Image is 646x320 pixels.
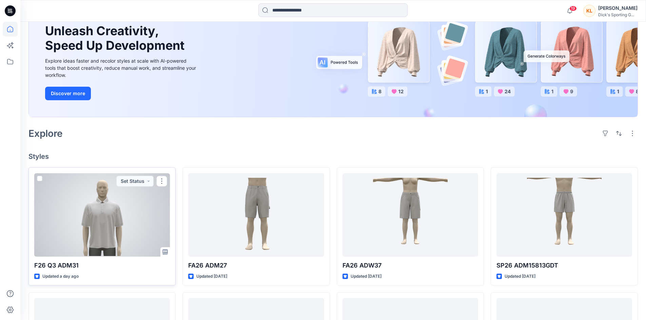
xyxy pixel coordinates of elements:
[45,24,188,53] h1: Unleash Creativity, Speed Up Development
[569,6,577,11] span: 19
[42,273,79,280] p: Updated a day ago
[28,152,638,161] h4: Styles
[496,261,632,270] p: SP26 ADM15813GDT
[45,57,198,79] div: Explore ideas faster and recolor styles at scale with AI-powered tools that boost creativity, red...
[598,12,638,17] div: Dick's Sporting G...
[188,173,324,257] a: FA26 ADM27
[505,273,535,280] p: Updated [DATE]
[34,261,170,270] p: F26 Q3 ADM31
[45,87,198,100] a: Discover more
[45,87,91,100] button: Discover more
[583,5,595,17] div: KL
[342,173,478,257] a: FA26 ADW37
[496,173,632,257] a: SP26 ADM15813GDT
[188,261,324,270] p: FA26 ADM27
[598,4,638,12] div: [PERSON_NAME]
[28,128,63,139] h2: Explore
[196,273,227,280] p: Updated [DATE]
[34,173,170,257] a: F26 Q3 ADM31
[342,261,478,270] p: FA26 ADW37
[351,273,381,280] p: Updated [DATE]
